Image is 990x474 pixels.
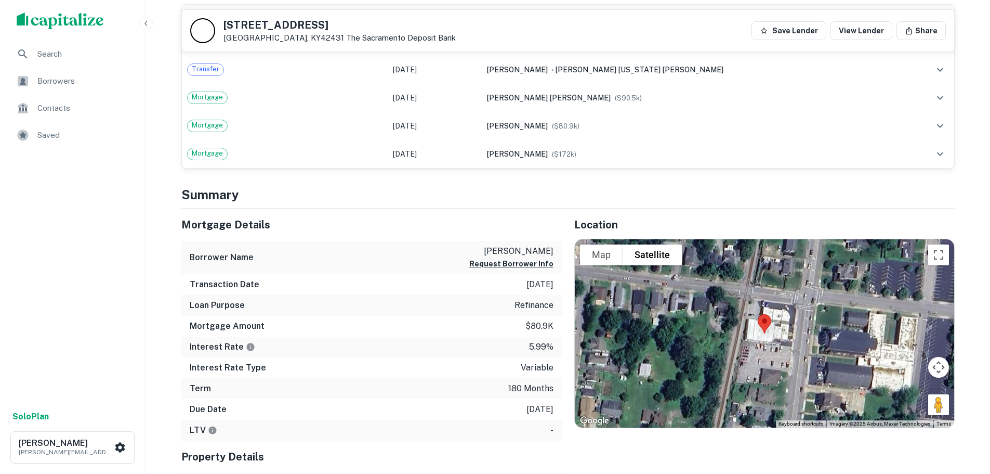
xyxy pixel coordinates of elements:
svg: LTVs displayed on the website are for informational purposes only and may be reported incorrectly... [208,426,217,435]
span: ($ 80.9k ) [552,122,579,130]
a: Borrowers [8,69,137,94]
p: refinance [514,299,553,312]
td: [DATE] [388,140,481,168]
p: [PERSON_NAME] [469,245,553,258]
h6: Borrower Name [190,251,254,264]
a: The Sacramento Deposit Bank [346,33,456,42]
h6: Loan Purpose [190,299,245,312]
img: capitalize-logo.png [17,12,104,29]
button: expand row [931,145,949,163]
span: ($ 90.5k ) [615,94,642,102]
p: [GEOGRAPHIC_DATA], KY42431 [223,33,456,43]
p: [PERSON_NAME][EMAIL_ADDRESS][DOMAIN_NAME] [19,447,112,457]
button: Save Lender [751,21,826,40]
span: [PERSON_NAME] [486,122,548,130]
button: Toggle fullscreen view [928,245,949,265]
span: Search [37,48,130,60]
a: Terms (opens in new tab) [936,421,951,427]
td: [DATE] [388,112,481,140]
a: Open this area in Google Maps (opens a new window) [577,414,612,428]
p: [DATE] [526,278,553,291]
strong: Solo Plan [12,412,49,421]
p: - [550,424,553,437]
img: Google [577,414,612,428]
p: 180 months [508,382,553,395]
span: Transfer [188,64,223,74]
p: 5.99% [529,341,553,353]
svg: The interest rates displayed on the website are for informational purposes only and may be report... [246,342,255,352]
th: Type [182,5,388,28]
span: Saved [37,129,130,142]
h6: [PERSON_NAME] [19,439,112,447]
span: Contacts [37,102,130,114]
a: Saved [8,123,137,148]
button: Share [896,21,946,40]
h5: Mortgage Details [181,217,562,233]
iframe: Chat Widget [938,391,990,441]
span: Imagery ©2025 Airbus, Maxar Technologies [829,421,930,427]
span: [PERSON_NAME] [486,150,548,158]
a: SoloPlan [12,411,49,423]
td: [DATE] [388,84,481,112]
h5: [STREET_ADDRESS] [223,20,456,30]
span: [PERSON_NAME] [486,66,548,74]
span: [PERSON_NAME] [PERSON_NAME] [486,94,611,102]
th: Summary [481,5,906,28]
span: [PERSON_NAME] [US_STATE] [PERSON_NAME] [555,66,723,74]
a: Search [8,42,137,67]
h5: Property Details [181,449,562,465]
h6: LTV [190,424,217,437]
button: [PERSON_NAME][PERSON_NAME][EMAIL_ADDRESS][DOMAIN_NAME] [10,431,135,464]
h6: Interest Rate Type [190,362,266,374]
button: expand row [931,117,949,135]
button: Show satellite imagery [623,245,682,265]
td: [DATE] [388,56,481,84]
h6: Transaction Date [190,278,259,291]
p: variable [521,362,553,374]
h6: Term [190,382,211,395]
a: View Lender [830,21,892,40]
h6: Interest Rate [190,341,255,353]
h6: Due Date [190,403,227,416]
span: ($ 172k ) [552,150,576,158]
button: Map camera controls [928,357,949,378]
a: Contacts [8,96,137,121]
button: Keyboard shortcuts [778,420,823,428]
button: Request Borrower Info [469,258,553,270]
p: [DATE] [526,403,553,416]
span: Mortgage [188,148,227,159]
button: expand row [931,89,949,107]
span: Borrowers [37,75,130,87]
span: Mortgage [188,120,227,131]
h4: Summary [181,185,955,204]
h5: Location [574,217,955,233]
button: expand row [931,61,949,79]
div: → [486,64,901,75]
th: Record Date [388,5,481,28]
button: Show street map [580,245,623,265]
h6: Mortgage Amount [190,320,265,332]
button: Drag Pegman onto the map to open Street View [928,394,949,415]
p: $80.9k [525,320,553,332]
span: Mortgage [188,92,227,103]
